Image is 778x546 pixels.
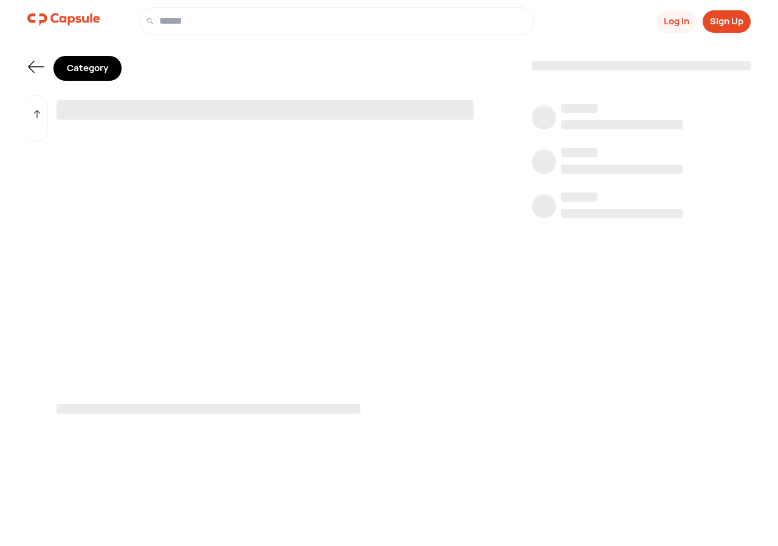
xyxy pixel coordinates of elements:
[532,152,556,176] span: ‌
[561,165,683,174] span: ‌
[53,56,122,81] div: Category
[561,148,597,157] span: ‌
[532,107,556,132] span: ‌
[561,209,683,218] span: ‌
[57,100,473,120] span: ‌
[561,193,597,202] span: ‌
[27,7,100,35] a: logo
[561,120,683,129] span: ‌
[532,61,751,70] span: ‌
[532,196,556,220] span: ‌
[57,404,360,414] span: ‌
[561,104,597,113] span: ‌
[656,10,697,33] button: Log In
[27,7,100,32] img: logo
[703,10,751,33] button: Sign Up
